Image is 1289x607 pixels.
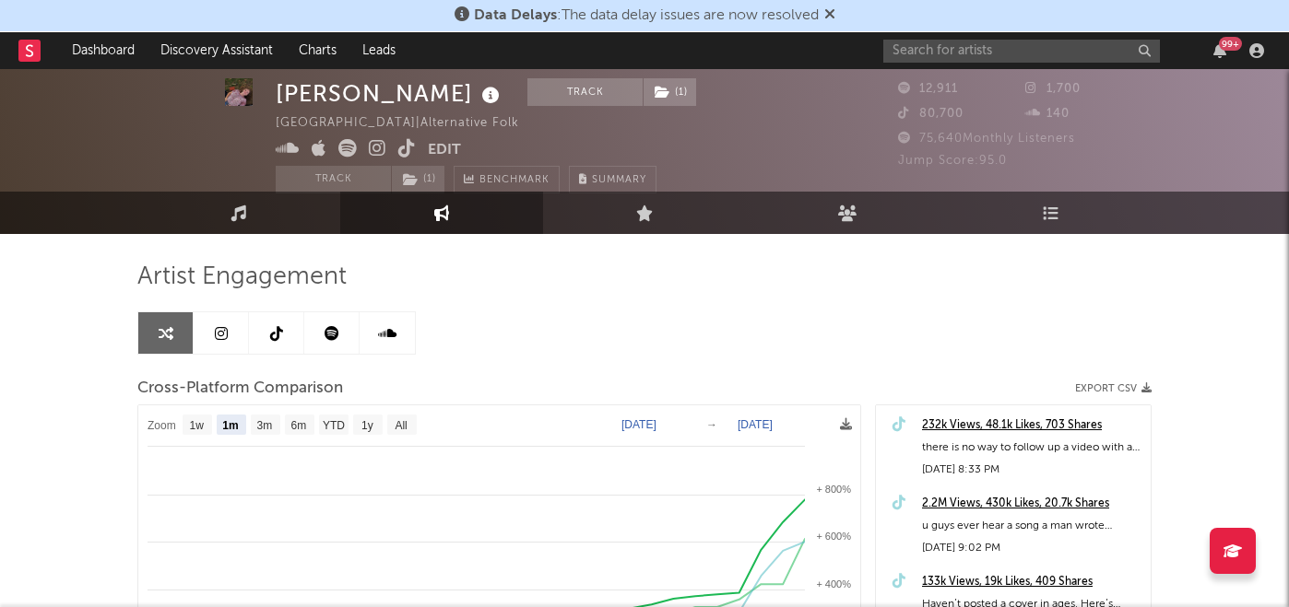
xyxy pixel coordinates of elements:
[454,166,560,193] a: Benchmark
[643,78,697,106] span: ( 1 )
[392,166,444,193] button: (1)
[922,571,1141,593] a: 133k Views, 19k Likes, 409 Shares
[428,139,461,162] button: Edit
[291,419,307,432] text: 6m
[474,8,557,23] span: Data Delays
[474,8,819,23] span: : The data delay issues are now resolved
[1213,43,1226,58] button: 99+
[922,459,1141,481] div: [DATE] 8:33 PM
[883,40,1160,63] input: Search for artists
[361,419,373,432] text: 1y
[816,531,851,542] text: + 600%
[592,175,646,185] span: Summary
[816,484,851,495] text: + 800%
[898,133,1075,145] span: 75,640 Monthly Listeners
[148,32,286,69] a: Discovery Assistant
[922,493,1141,515] a: 2.2M Views, 430k Likes, 20.7k Shares
[922,437,1141,459] div: there is no way to follow up a video with a million views so my tactic is to sing the same song w...
[1075,383,1152,394] button: Export CSV
[621,418,656,431] text: [DATE]
[898,83,958,95] span: 12,911
[922,414,1141,437] a: 232k Views, 48.1k Likes, 703 Shares
[137,266,347,288] span: Artist Engagement
[644,78,696,106] button: (1)
[738,418,773,431] text: [DATE]
[349,32,408,69] a: Leads
[137,378,343,400] span: Cross-Platform Comparison
[222,419,238,432] text: 1m
[898,108,964,120] span: 80,700
[479,169,550,192] span: Benchmark
[286,32,349,69] a: Charts
[395,419,407,432] text: All
[816,578,851,589] text: + 400%
[257,419,273,432] text: 3m
[824,8,835,23] span: Dismiss
[276,166,391,193] button: Track
[148,419,176,432] text: Zoom
[1025,108,1070,120] span: 140
[276,112,540,134] div: [GEOGRAPHIC_DATA] | Alternative Folk
[1219,37,1242,51] div: 99 +
[59,32,148,69] a: Dashboard
[276,78,504,109] div: [PERSON_NAME]
[569,166,656,193] button: Summary
[391,166,445,193] span: ( 1 )
[527,78,643,106] button: Track
[922,515,1141,537] div: u guys ever hear a song a man wrote sometimes? love them u go kings
[706,418,717,431] text: →
[323,419,345,432] text: YTD
[190,419,205,432] text: 1w
[898,155,1007,167] span: Jump Score: 95.0
[1025,83,1081,95] span: 1,700
[922,537,1141,559] div: [DATE] 9:02 PM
